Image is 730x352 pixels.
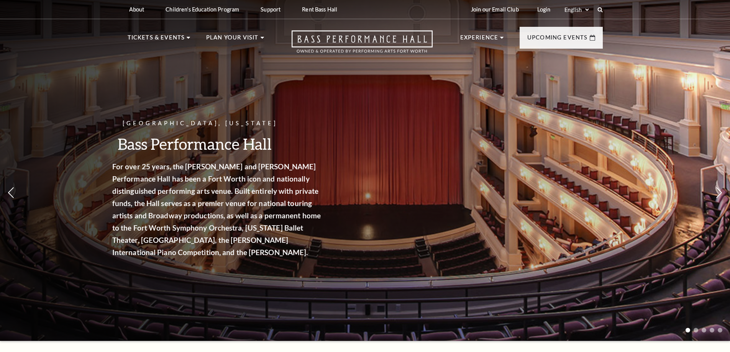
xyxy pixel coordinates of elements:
[527,33,588,47] p: Upcoming Events
[128,33,185,47] p: Tickets & Events
[563,6,590,13] select: Select:
[125,119,335,128] p: [GEOGRAPHIC_DATA], [US_STATE]
[125,134,335,154] h3: Bass Performance Hall
[166,6,239,13] p: Children's Education Program
[302,6,337,13] p: Rent Bass Hall
[206,33,259,47] p: Plan Your Visit
[125,162,333,257] strong: For over 25 years, the [PERSON_NAME] and [PERSON_NAME] Performance Hall has been a Fort Worth ico...
[460,33,499,47] p: Experience
[261,6,281,13] p: Support
[129,6,144,13] p: About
